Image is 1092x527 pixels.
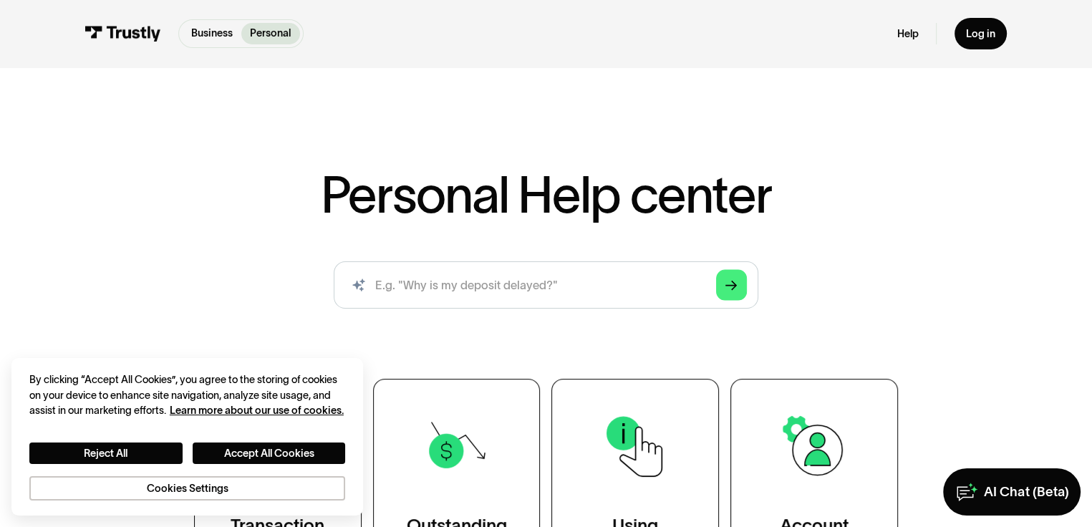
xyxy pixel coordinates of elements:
[29,372,346,418] div: By clicking “Accept All Cookies”, you agree to the storing of cookies on your device to enhance s...
[29,476,346,501] button: Cookies Settings
[955,18,1008,49] a: Log in
[943,468,1081,515] a: AI Chat (Beta)
[897,27,919,41] a: Help
[182,23,241,44] a: Business
[85,26,161,42] img: Trustly Logo
[334,261,758,308] input: search
[170,405,344,416] a: More information about your privacy, opens in a new tab
[966,27,995,41] div: Log in
[29,443,183,465] button: Reject All
[191,26,233,41] p: Business
[241,23,300,44] a: Personal
[320,169,771,221] h1: Personal Help center
[250,26,291,41] p: Personal
[11,358,363,516] div: Cookie banner
[334,261,758,308] form: Search
[984,483,1068,501] div: AI Chat (Beta)
[193,443,346,465] button: Accept All Cookies
[29,372,346,501] div: Privacy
